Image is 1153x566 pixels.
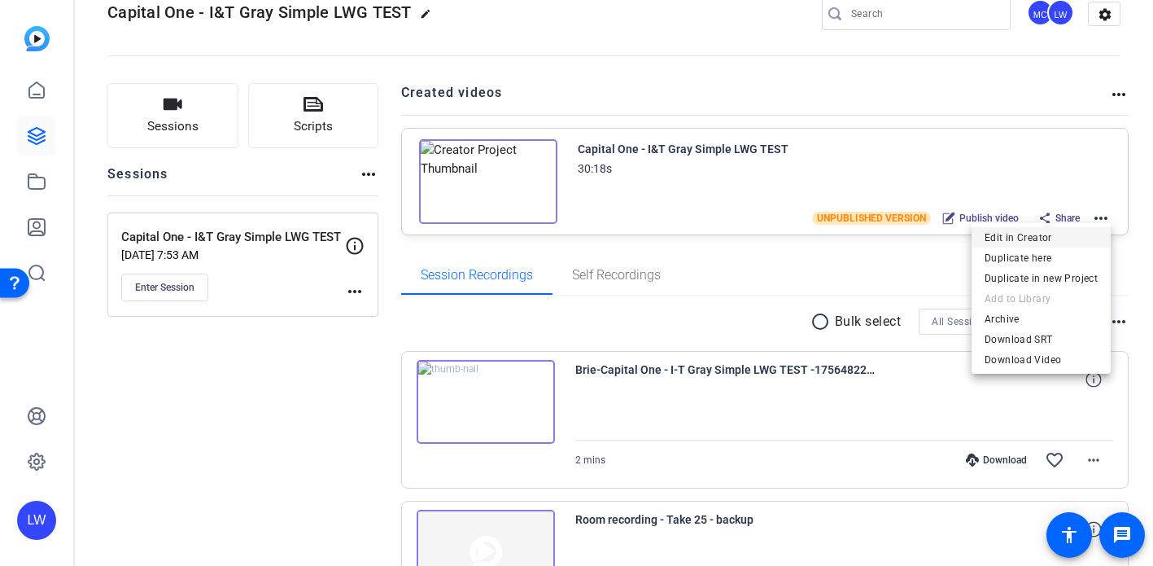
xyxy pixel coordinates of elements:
span: Duplicate here [985,248,1098,268]
span: Download Video [985,350,1098,370]
span: Download SRT [985,330,1098,349]
span: Archive [985,309,1098,329]
span: Duplicate in new Project [985,269,1098,288]
span: Edit in Creator [985,228,1098,248]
